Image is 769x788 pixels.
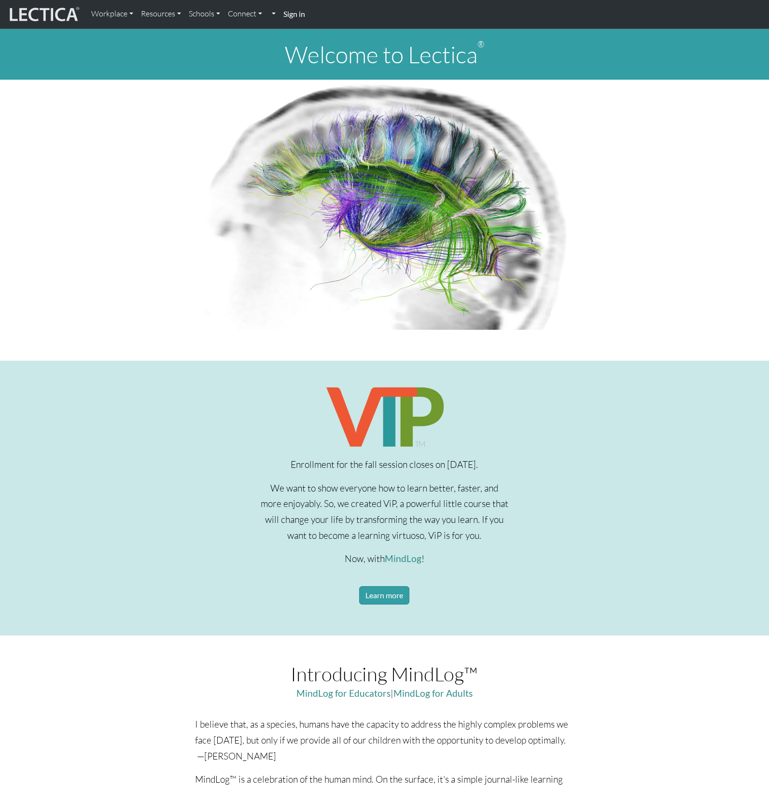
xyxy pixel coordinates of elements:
img: lecticalive [7,5,80,24]
strong: Sign in [283,9,305,18]
p: Now, with ! [260,551,509,567]
p: | [130,686,639,702]
a: Workplace [87,4,137,24]
a: MindLog [385,553,421,564]
a: Resources [137,4,185,24]
a: Sign in [280,4,309,25]
a: Learn more [359,586,409,605]
a: Schools [185,4,224,24]
p: I believe that, as a species, humans have the capacity to address the highly complex problems we ... [195,717,574,764]
a: Connect [224,4,266,24]
img: Human Connectome Project Image [197,80,573,330]
sup: ® [477,39,485,49]
a: MindLog for Adults [393,688,473,699]
p: We want to show everyone how to learn better, faster, and more enjoyably. So, we created ViP, a p... [260,480,509,544]
p: Enrollment for the fall session closes on [DATE]. [260,457,509,473]
a: MindLog for Educators [296,688,391,699]
h1: Introducing MindLog™ [130,662,639,686]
